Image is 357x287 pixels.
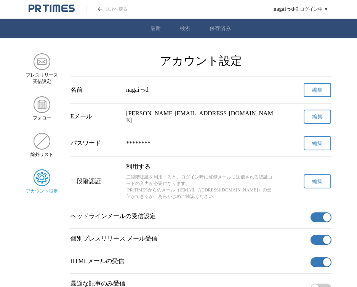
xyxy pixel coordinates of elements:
a: 検索 [180,25,191,32]
div: 二段階認証 [70,177,120,185]
div: [PERSON_NAME][EMAIL_ADDRESS][DOMAIN_NAME] [126,110,275,124]
p: 個別プレスリリース メール受信 [70,235,307,243]
span: フォロー [33,115,51,121]
span: 除外リスト [30,151,53,158]
button: 編集 [304,136,331,150]
span: 編集 [312,140,323,147]
span: 編集 [312,87,323,94]
button: 編集 [304,174,331,188]
button: 編集 [304,83,331,97]
p: ヘッドラインメールの受信設定 [70,212,307,220]
img: プレスリリース 受信設定 [34,53,50,70]
p: 利用する [126,163,275,171]
a: アカウント設定アカウント設定 [26,169,58,195]
p: 二段階認証を利用すると、ログイン時に登録メールに送信される認証コードの入力が必要になります。 PR TIMESからのメール（[EMAIL_ADDRESS][DOMAIN_NAME]）の受信ができ... [126,174,275,200]
div: 名前 [70,86,120,94]
span: 編集 [312,178,323,185]
p: HTMLメールの受信 [70,257,307,265]
div: Eメール [70,113,120,121]
img: フォロー [34,96,50,113]
a: 保存済み [210,25,231,32]
div: パスワード [70,139,120,147]
span: アカウント設定 [26,188,58,195]
button: 編集 [304,110,331,124]
img: 除外リスト [34,133,50,150]
img: アカウント設定 [34,169,50,186]
a: 除外リスト除外リスト [26,133,58,158]
a: フォローフォロー [26,96,58,121]
a: PR TIMESのトップページはこちら [29,4,75,14]
span: プレスリリース 受信設定 [26,72,58,85]
a: プレスリリース 受信設定プレスリリース 受信設定 [26,53,58,85]
h2: アカウント設定 [70,53,331,69]
span: 編集 [312,113,323,120]
a: 最新 [150,25,161,32]
span: nagaiっd [274,6,294,13]
div: nagaiっd [126,86,275,94]
a: PR TIMESのトップページはこちら [86,6,128,13]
